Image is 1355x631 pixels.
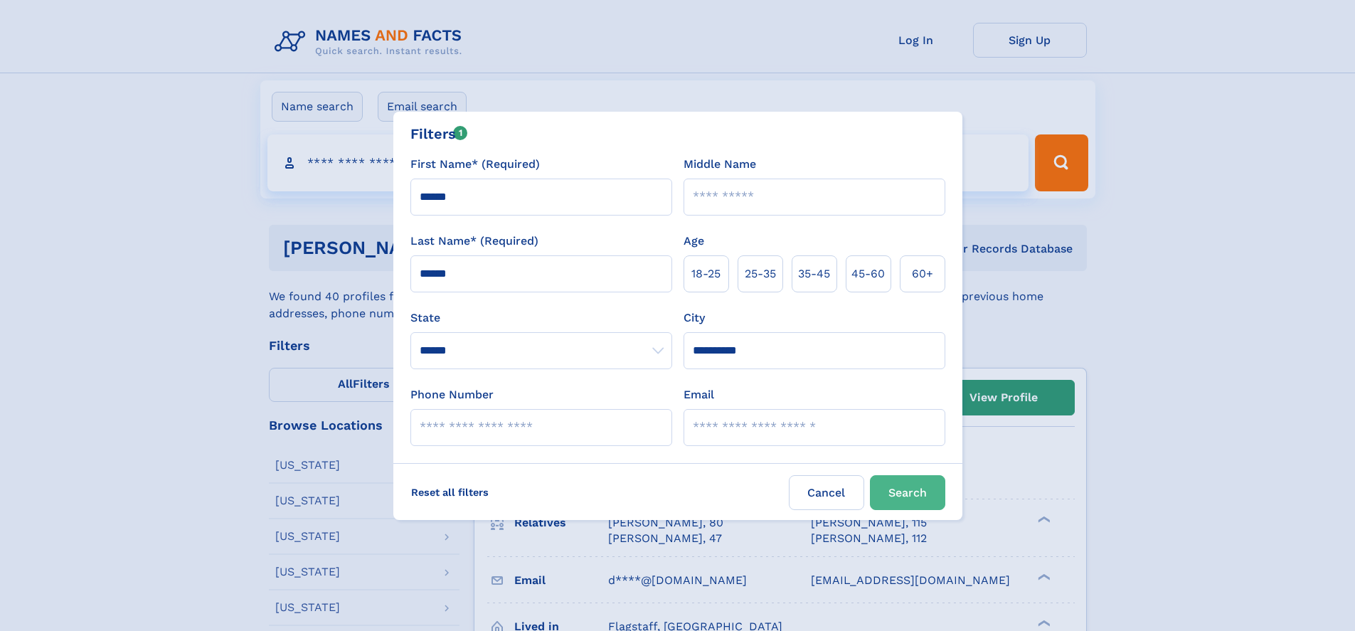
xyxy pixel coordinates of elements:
[402,475,498,509] label: Reset all filters
[684,156,756,173] label: Middle Name
[410,386,494,403] label: Phone Number
[684,233,704,250] label: Age
[912,265,933,282] span: 60+
[798,265,830,282] span: 35‑45
[691,265,721,282] span: 18‑25
[410,309,672,327] label: State
[684,386,714,403] label: Email
[789,475,864,510] label: Cancel
[870,475,945,510] button: Search
[851,265,885,282] span: 45‑60
[410,123,468,144] div: Filters
[745,265,776,282] span: 25‑35
[684,309,705,327] label: City
[410,156,540,173] label: First Name* (Required)
[410,233,538,250] label: Last Name* (Required)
